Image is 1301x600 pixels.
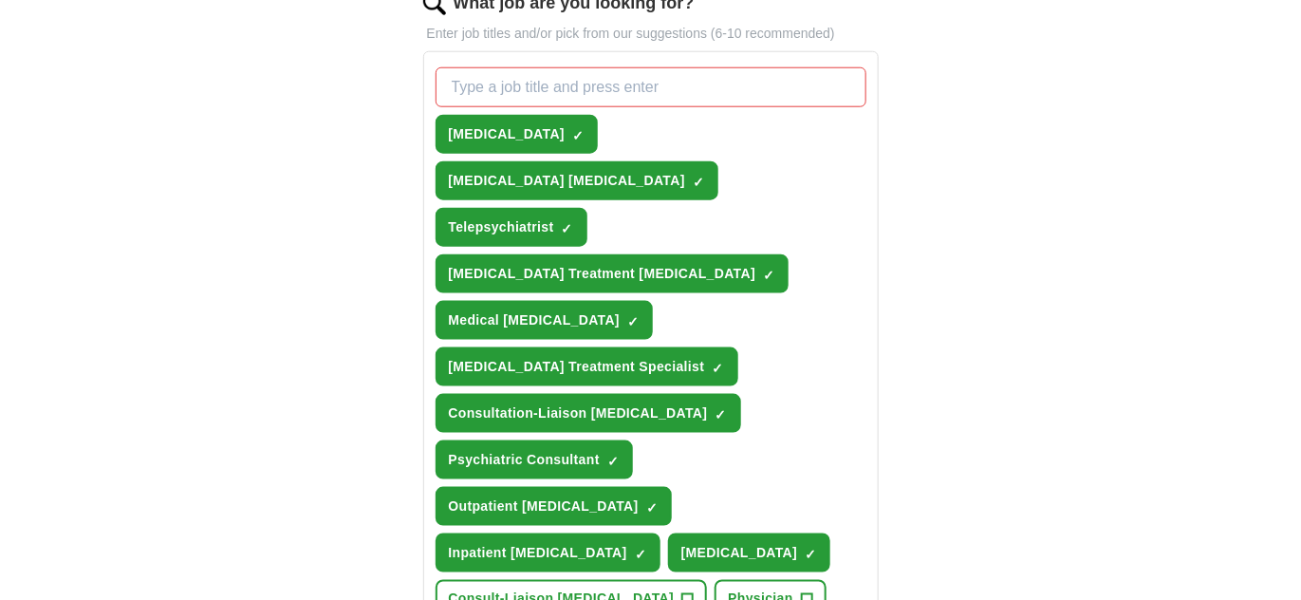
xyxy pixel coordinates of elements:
[681,543,798,563] span: [MEDICAL_DATA]
[763,268,774,283] span: ✓
[449,124,566,144] span: [MEDICAL_DATA]
[436,441,633,479] button: Psychiatric Consultant✓
[805,547,816,562] span: ✓
[436,208,587,247] button: Telepsychiatrist✓
[562,221,573,236] span: ✓
[449,357,705,377] span: [MEDICAL_DATA] Treatment Specialist
[436,161,718,200] button: [MEDICAL_DATA] [MEDICAL_DATA]✓
[436,487,672,526] button: Outpatient [MEDICAL_DATA]✓
[449,310,621,330] span: Medical [MEDICAL_DATA]
[436,347,738,386] button: [MEDICAL_DATA] Treatment Specialist✓
[449,450,600,470] span: Psychiatric Consultant
[449,264,756,284] span: [MEDICAL_DATA] Treatment [MEDICAL_DATA]
[449,171,685,191] span: [MEDICAL_DATA] [MEDICAL_DATA]
[449,543,627,563] span: Inpatient [MEDICAL_DATA]
[635,547,646,562] span: ✓
[449,217,554,237] span: Telepsychiatrist
[436,394,741,433] button: Consultation-Liaison [MEDICAL_DATA]✓
[713,361,724,376] span: ✓
[668,534,831,572] button: [MEDICAL_DATA]✓
[423,24,879,44] p: Enter job titles and/or pick from our suggestions (6-10 recommended)
[449,497,639,516] span: Outpatient [MEDICAL_DATA]
[572,128,584,143] span: ✓
[627,314,639,329] span: ✓
[436,301,654,340] button: Medical [MEDICAL_DATA]✓
[693,175,704,190] span: ✓
[646,500,658,516] span: ✓
[436,115,599,154] button: [MEDICAL_DATA]✓
[436,67,866,107] input: Type a job title and press enter
[716,407,727,422] span: ✓
[436,254,790,293] button: [MEDICAL_DATA] Treatment [MEDICAL_DATA]✓
[607,454,619,469] span: ✓
[436,534,660,572] button: Inpatient [MEDICAL_DATA]✓
[449,403,708,423] span: Consultation-Liaison [MEDICAL_DATA]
